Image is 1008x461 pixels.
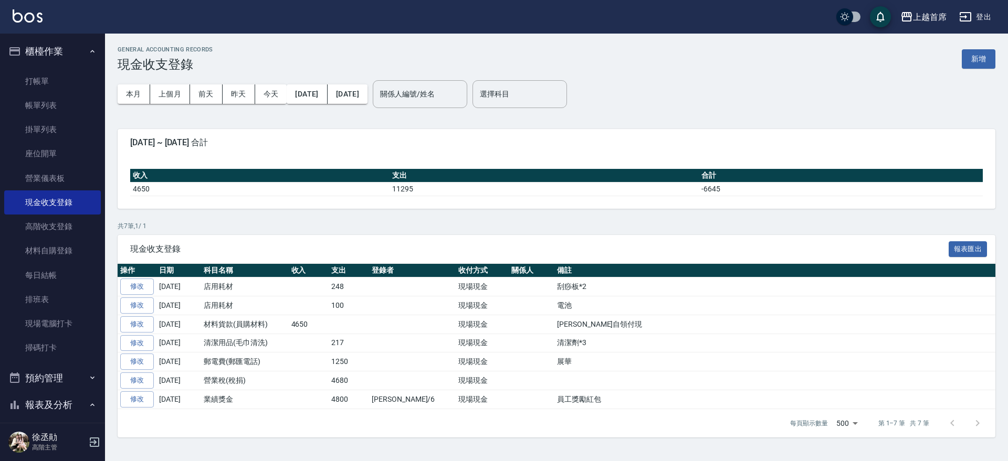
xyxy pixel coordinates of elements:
a: 帳單列表 [4,93,101,117]
td: 4800 [329,390,369,409]
p: 高階主管 [32,443,86,452]
td: 現場現金 [456,315,509,334]
th: 操作 [118,264,156,277]
h3: 現金收支登錄 [118,57,213,72]
td: [PERSON_NAME]自領付現 [554,315,995,334]
td: [DATE] [156,390,201,409]
td: 現場現金 [456,277,509,296]
td: 現場現金 [456,371,509,390]
button: 今天 [255,84,287,104]
div: 上越首席 [913,10,947,24]
td: [DATE] [156,296,201,315]
a: 修改 [120,278,154,295]
p: 每頁顯示數量 [790,419,828,428]
td: 清潔劑*3 [554,334,995,352]
td: [DATE] [156,371,201,390]
a: 高階收支登錄 [4,215,101,239]
a: 掃碼打卡 [4,336,101,360]
h2: GENERAL ACCOUNTING RECORDS [118,46,213,53]
td: 現場現金 [456,296,509,315]
button: 預約管理 [4,364,101,392]
img: Person [8,432,29,453]
img: Logo [13,9,43,23]
td: 電池 [554,296,995,315]
button: 本月 [118,84,150,104]
td: 郵電費(郵匯電話) [201,352,289,371]
a: 座位開單 [4,142,101,166]
th: 收入 [130,169,390,183]
td: 展華 [554,352,995,371]
button: 報表匯出 [949,241,988,258]
a: 現場電腦打卡 [4,312,101,336]
td: 11295 [390,182,698,196]
td: 現場現金 [456,390,509,409]
td: 現場現金 [456,352,509,371]
th: 收入 [289,264,329,277]
td: 業績獎金 [201,390,289,409]
a: 營業儀表板 [4,166,101,190]
a: 掛單列表 [4,117,101,142]
th: 關係人 [509,264,554,277]
p: 第 1–7 筆 共 7 筆 [878,419,929,428]
a: 打帳單 [4,69,101,93]
a: 新增 [962,53,995,63]
a: 修改 [120,391,154,408]
p: 共 7 筆, 1 / 1 [118,221,995,231]
button: save [870,6,891,27]
td: 刮痧板*2 [554,277,995,296]
td: 4680 [329,371,369,390]
th: 日期 [156,264,201,277]
th: 合計 [699,169,983,183]
td: [DATE] [156,334,201,352]
td: [DATE] [156,277,201,296]
button: 新增 [962,49,995,69]
td: 1250 [329,352,369,371]
td: -6645 [699,182,983,196]
td: 營業稅(稅捐) [201,371,289,390]
a: 修改 [120,316,154,333]
button: 上個月 [150,84,190,104]
button: [DATE] [287,84,327,104]
td: 4650 [130,182,390,196]
th: 科目名稱 [201,264,289,277]
div: 500 [832,409,862,437]
a: 排班表 [4,287,101,312]
td: 248 [329,277,369,296]
span: 現金收支登錄 [130,244,949,254]
td: 材料貨款(員購材料) [201,315,289,334]
a: 修改 [120,372,154,389]
th: 支出 [390,169,698,183]
th: 收付方式 [456,264,509,277]
td: 清潔用品(毛巾清洗) [201,334,289,352]
a: 現金收支登錄 [4,190,101,215]
button: [DATE] [328,84,367,104]
th: 登錄者 [369,264,456,277]
a: 每日結帳 [4,263,101,287]
a: 報表匯出 [949,243,988,253]
a: 報表目錄 [4,423,101,447]
button: 登出 [955,7,995,27]
td: [PERSON_NAME]/6 [369,390,456,409]
td: 現場現金 [456,334,509,352]
td: 100 [329,296,369,315]
td: 4650 [289,315,329,334]
td: 店用耗材 [201,277,289,296]
a: 修改 [120,353,154,370]
td: [DATE] [156,315,201,334]
span: [DATE] ~ [DATE] 合計 [130,137,983,148]
td: 店用耗材 [201,296,289,315]
a: 修改 [120,335,154,351]
td: 員工獎勵紅包 [554,390,995,409]
button: 前天 [190,84,223,104]
button: 昨天 [223,84,255,104]
a: 修改 [120,297,154,314]
h5: 徐丞勛 [32,432,86,443]
button: 上越首席 [896,6,951,28]
th: 備註 [554,264,995,277]
a: 材料自購登錄 [4,239,101,263]
td: 217 [329,334,369,352]
button: 報表及分析 [4,391,101,419]
td: [DATE] [156,352,201,371]
th: 支出 [329,264,369,277]
button: 櫃檯作業 [4,38,101,65]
